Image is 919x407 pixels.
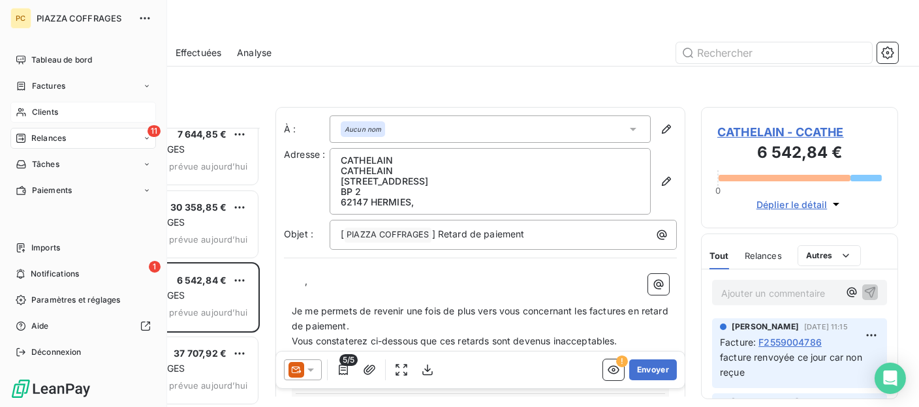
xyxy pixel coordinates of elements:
p: [STREET_ADDRESS] [341,176,640,187]
h3: 6 542,84 € [717,141,882,167]
span: ] Retard de paiement [432,228,525,239]
span: Tableau de bord [31,54,92,66]
button: Déplier le détail [753,197,847,212]
span: [ [341,228,344,239]
span: Vous constaterez ci-dessous que ces retards sont devenus inacceptables. [292,335,617,346]
span: Effectuées [176,46,222,59]
img: Logo LeanPay [10,378,91,399]
span: Tout [709,250,729,261]
span: prévue aujourd’hui [169,234,247,245]
span: prévue aujourd’hui [169,307,247,318]
span: Aide [31,320,49,332]
span: Factures [32,80,65,92]
span: 11 [148,125,161,137]
span: [PERSON_NAME] [732,321,799,333]
span: F2559004786 [758,335,822,349]
em: Aucun nom [345,125,381,134]
span: Déconnexion [31,346,82,358]
span: 7 644,85 € [178,128,227,140]
button: Envoyer [629,359,677,380]
p: CATHELAIN [341,155,640,166]
span: Facture : [720,335,756,349]
span: PIAZZA COFFRAGES [37,13,131,23]
span: Notifications [31,268,79,280]
span: [DATE] 11:15 [804,323,848,331]
span: 37 707,92 € [174,348,226,359]
button: Autres [798,245,861,266]
a: Aide [10,316,156,337]
div: PC [10,8,31,29]
span: Relances [745,250,782,261]
span: 6 542,84 € [177,275,227,286]
span: Imports [31,242,60,254]
span: facture renvoyée ce jour car non reçue [720,352,865,378]
span: [DATE] 11:15 [804,398,848,406]
span: Analyse [237,46,272,59]
span: Clients [32,106,58,118]
span: 0 [715,185,721,196]
span: Relances [31,132,66,144]
span: Adresse : [284,149,325,160]
span: PIAZZA COFFRAGES [345,228,431,243]
p: CATHELAIN [341,166,640,176]
span: prévue aujourd’hui [169,161,247,172]
span: Tâches [32,158,59,170]
span: 5/5 [339,354,358,366]
span: Déplier le détail [756,198,828,211]
p: 62147 HERMIES , [341,197,640,207]
span: , [305,275,307,286]
p: BP 2 [341,187,640,197]
div: Open Intercom Messenger [875,363,906,394]
input: Rechercher [676,42,872,63]
span: Paramètres et réglages [31,294,120,306]
span: Paiements [32,185,72,196]
span: Je me permets de revenir une fois de plus vers vous concernant les factures en retard de paiement. [292,305,671,331]
span: Objet : [284,228,313,239]
span: 30 358,85 € [170,202,226,213]
span: 1 [149,261,161,273]
label: À : [284,123,330,136]
span: CATHELAIN - CCATHE [717,123,882,141]
span: prévue aujourd’hui [169,380,247,391]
